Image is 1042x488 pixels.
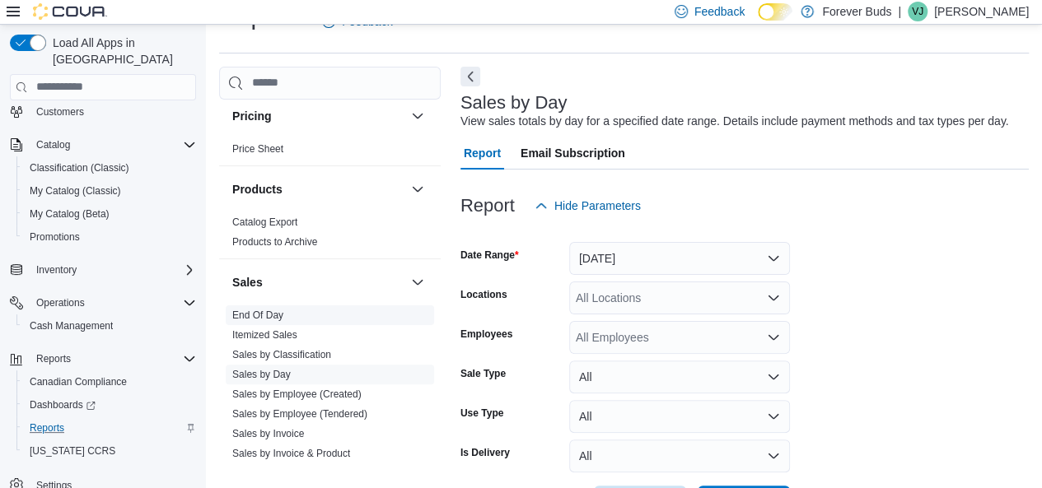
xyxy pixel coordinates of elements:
span: Dashboards [30,398,96,411]
button: Catalog [30,135,77,155]
label: Employees [460,328,512,341]
a: Sales by Classification [232,349,331,360]
button: Catalog [3,133,203,156]
a: Reports [23,418,71,438]
span: Reports [23,418,196,438]
button: My Catalog (Beta) [16,202,203,225]
p: [PERSON_NAME] [934,2,1029,21]
a: Itemized Sales [232,329,297,341]
span: Customers [36,105,84,119]
p: | [898,2,901,21]
a: End Of Day [232,309,283,321]
div: Products [219,212,441,258]
span: Inventory [36,263,77,277]
button: Reports [3,347,203,370]
button: Open list of options [767,291,780,304]
p: Forever Buds [822,2,891,21]
h3: Report [460,196,515,216]
h3: Pricing [232,108,271,124]
button: [DATE] [569,242,790,275]
h3: Products [232,181,283,198]
span: Reports [36,352,71,365]
button: Classification (Classic) [16,156,203,179]
button: Products [232,181,404,198]
span: Report [464,137,501,170]
span: Customers [30,101,196,122]
a: My Catalog (Beta) [23,204,116,224]
a: [US_STATE] CCRS [23,441,122,461]
span: Sales by Employee (Tendered) [232,407,367,421]
span: Classification (Classic) [23,158,196,178]
span: Sales by Classification [232,348,331,361]
input: Dark Mode [758,3,792,21]
span: Washington CCRS [23,441,196,461]
span: Sales by Invoice & Product [232,447,350,460]
button: My Catalog (Classic) [16,179,203,202]
span: Canadian Compliance [30,375,127,388]
a: Promotions [23,227,86,247]
span: Catalog [36,138,70,151]
label: Date Range [460,249,519,262]
span: Price Sheet [232,142,283,156]
a: Sales by Day [232,369,291,380]
span: Promotions [30,230,80,244]
span: End Of Day [232,309,283,322]
span: Reports [30,421,64,435]
button: Inventory [3,258,203,281]
span: Sales by Day [232,368,291,381]
a: Dashboards [16,393,203,416]
button: Sales [408,272,428,292]
button: Operations [30,293,91,313]
button: Customers [3,100,203,123]
button: Operations [3,291,203,314]
span: Reports [30,349,196,369]
button: Pricing [232,108,404,124]
button: Next [460,67,480,86]
a: My Catalog (Classic) [23,181,128,201]
button: Reports [16,416,203,439]
span: Sales by Employee (Created) [232,388,362,401]
label: Locations [460,288,507,301]
span: My Catalog (Beta) [23,204,196,224]
button: All [569,439,790,472]
span: Operations [36,296,85,309]
span: Cash Management [30,319,113,332]
span: Promotions [23,227,196,247]
label: Sale Type [460,367,506,380]
span: Classification (Classic) [30,161,129,174]
a: Sales by Employee (Created) [232,388,362,400]
span: VJ [912,2,923,21]
button: Pricing [408,106,428,126]
a: Classification (Classic) [23,158,136,178]
span: Catalog [30,135,196,155]
span: Catalog Export [232,216,297,229]
button: [US_STATE] CCRS [16,439,203,462]
span: Email Subscription [521,137,625,170]
span: Sales by Invoice [232,427,304,440]
span: Cash Management [23,316,196,336]
span: My Catalog (Classic) [23,181,196,201]
button: Open list of options [767,331,780,344]
button: Canadian Compliance [16,370,203,393]
div: Vish Joshi [908,2,928,21]
h3: Sales by Day [460,93,568,113]
span: My Catalog (Classic) [30,184,121,198]
span: Operations [30,293,196,313]
span: [US_STATE] CCRS [30,444,115,458]
button: Promotions [16,225,203,249]
button: Inventory [30,260,83,280]
a: Sales by Invoice [232,428,304,439]
a: Sales by Employee (Tendered) [232,408,367,420]
button: All [569,360,790,393]
a: Sales by Invoice & Product [232,448,350,459]
span: Itemized Sales [232,328,297,342]
span: Dashboards [23,395,196,415]
div: View sales totals by day for a specified date range. Details include payment methods and tax type... [460,113,1009,130]
span: Feedback [694,3,745,20]
label: Is Delivery [460,446,510,459]
a: Customers [30,102,91,122]
button: Sales [232,274,404,290]
span: Inventory [30,260,196,280]
a: Cash Management [23,316,119,336]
